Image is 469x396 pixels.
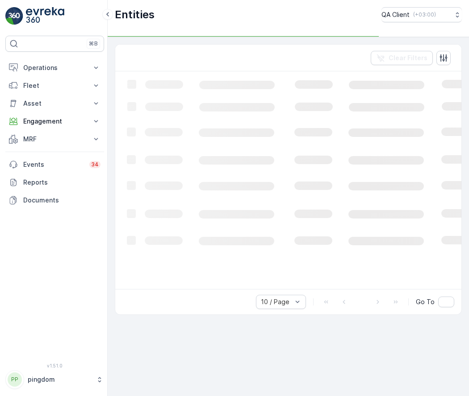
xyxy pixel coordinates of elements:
button: PPpingdom [5,370,104,389]
a: Documents [5,191,104,209]
button: Asset [5,95,104,112]
img: logo_light-DOdMpM7g.png [26,7,64,25]
button: Operations [5,59,104,77]
a: Reports [5,173,104,191]
p: Fleet [23,81,86,90]
p: Engagement [23,117,86,126]
p: Operations [23,63,86,72]
p: MRF [23,135,86,144]
p: ( +03:00 ) [413,11,436,18]
p: 34 [91,161,99,168]
p: ⌘B [89,40,98,47]
p: Events [23,160,84,169]
p: Entities [115,8,155,22]
button: QA Client(+03:00) [381,7,462,22]
button: Fleet [5,77,104,95]
p: Documents [23,196,100,205]
span: v 1.51.0 [5,363,104,368]
button: Clear Filters [371,51,433,65]
p: QA Client [381,10,410,19]
p: Reports [23,178,100,187]
button: Engagement [5,112,104,130]
img: logo [5,7,23,25]
button: MRF [5,130,104,148]
p: Asset [23,99,86,108]
a: Events34 [5,156,104,173]
span: Go To [416,297,435,306]
p: pingdom [28,375,92,384]
div: PP [8,372,22,387]
p: Clear Filters [389,54,427,62]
